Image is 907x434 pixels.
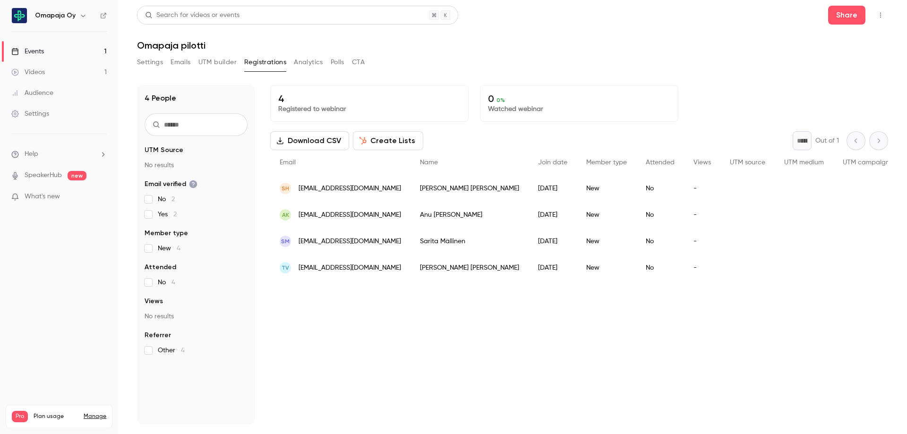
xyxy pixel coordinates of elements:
[25,192,60,202] span: What's new
[11,68,45,77] div: Videos
[529,202,577,228] div: [DATE]
[25,149,38,159] span: Help
[331,55,344,70] button: Polls
[198,55,237,70] button: UTM builder
[815,136,839,145] p: Out of 1
[684,228,720,255] div: -
[158,346,185,355] span: Other
[684,255,720,281] div: -
[529,255,577,281] div: [DATE]
[352,55,365,70] button: CTA
[730,159,765,166] span: UTM source
[145,312,248,321] p: No results
[636,255,684,281] div: No
[145,331,171,340] span: Referrer
[158,195,175,204] span: No
[577,228,636,255] div: New
[828,6,865,25] button: Share
[636,202,684,228] div: No
[171,196,175,203] span: 2
[420,159,438,166] span: Name
[577,175,636,202] div: New
[158,244,180,253] span: New
[278,93,461,104] p: 4
[171,279,175,286] span: 4
[145,229,188,238] span: Member type
[145,263,176,272] span: Attended
[137,55,163,70] button: Settings
[25,170,62,180] a: SpeakerHub
[299,184,401,194] span: [EMAIL_ADDRESS][DOMAIN_NAME]
[145,145,248,355] section: facet-groups
[278,104,461,114] p: Registered to webinar
[173,211,177,218] span: 2
[145,145,183,155] span: UTM Source
[145,93,176,104] h1: 4 People
[12,8,27,23] img: Omapaja Oy
[281,237,290,246] span: SM
[784,159,824,166] span: UTM medium
[496,97,505,103] span: 0 %
[137,40,888,51] h1: Omapaja pilotti
[145,297,163,306] span: Views
[684,202,720,228] div: -
[646,159,675,166] span: Attended
[35,11,76,20] h6: Omapaja Oy
[282,211,289,219] span: AK
[299,263,401,273] span: [EMAIL_ADDRESS][DOMAIN_NAME]
[158,210,177,219] span: Yes
[145,179,197,189] span: Email verified
[244,55,286,70] button: Registrations
[294,55,323,70] button: Analytics
[411,202,529,228] div: Anu [PERSON_NAME]
[11,109,49,119] div: Settings
[843,159,890,166] span: UTM campaign
[282,264,289,272] span: TV
[282,184,289,193] span: SH
[538,159,567,166] span: Join date
[411,175,529,202] div: [PERSON_NAME] [PERSON_NAME]
[636,228,684,255] div: No
[181,347,185,354] span: 4
[586,159,627,166] span: Member type
[11,149,107,159] li: help-dropdown-opener
[411,255,529,281] div: [PERSON_NAME] [PERSON_NAME]
[693,159,711,166] span: Views
[34,413,78,420] span: Plan usage
[280,159,296,166] span: Email
[684,175,720,202] div: -
[353,131,423,150] button: Create Lists
[12,411,28,422] span: Pro
[529,175,577,202] div: [DATE]
[177,245,180,252] span: 4
[270,131,349,150] button: Download CSV
[529,228,577,255] div: [DATE]
[145,10,240,20] div: Search for videos or events
[411,228,529,255] div: Sarita Mällinen
[488,104,670,114] p: Watched webinar
[577,255,636,281] div: New
[11,88,53,98] div: Audience
[84,413,106,420] a: Manage
[488,93,670,104] p: 0
[145,161,248,170] p: No results
[171,55,190,70] button: Emails
[95,193,107,201] iframe: Noticeable Trigger
[636,175,684,202] div: No
[11,47,44,56] div: Events
[68,171,86,180] span: new
[158,278,175,287] span: No
[577,202,636,228] div: New
[299,237,401,247] span: [EMAIL_ADDRESS][DOMAIN_NAME]
[299,210,401,220] span: [EMAIL_ADDRESS][DOMAIN_NAME]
